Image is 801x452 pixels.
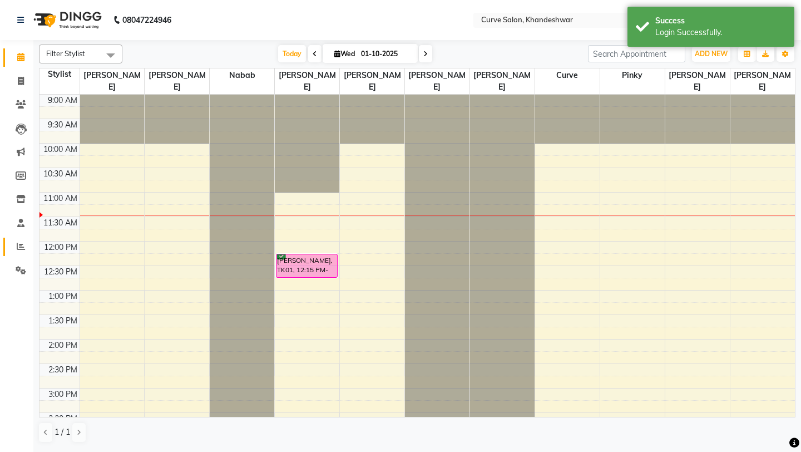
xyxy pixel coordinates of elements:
[41,144,80,155] div: 10:00 AM
[692,46,730,62] button: ADD NEW
[340,68,404,94] span: [PERSON_NAME]
[42,266,80,278] div: 12:30 PM
[80,68,145,94] span: [PERSON_NAME]
[588,45,685,62] input: Search Appointment
[278,45,306,62] span: Today
[600,68,665,82] span: Pinky
[405,68,469,94] span: [PERSON_NAME]
[55,426,70,438] span: 1 / 1
[46,49,85,58] span: Filter Stylist
[695,50,728,58] span: ADD NEW
[655,27,786,38] div: Login Successfully.
[275,68,339,94] span: [PERSON_NAME]
[46,95,80,106] div: 9:00 AM
[276,254,337,277] div: [PERSON_NAME], TK01, 12:15 PM-12:45 PM, Styling - Hair Cut
[665,68,730,94] span: [PERSON_NAME]
[46,315,80,327] div: 1:30 PM
[655,15,786,27] div: Success
[145,68,209,94] span: [PERSON_NAME]
[46,413,80,425] div: 3:30 PM
[28,4,105,36] img: logo
[42,242,80,253] div: 12:00 PM
[46,389,80,400] div: 3:00 PM
[332,50,358,58] span: Wed
[41,168,80,180] div: 10:30 AM
[122,4,171,36] b: 08047224946
[41,193,80,204] div: 11:00 AM
[46,364,80,376] div: 2:30 PM
[46,291,80,302] div: 1:00 PM
[39,68,80,80] div: Stylist
[46,119,80,131] div: 9:30 AM
[730,68,795,94] span: [PERSON_NAME]
[41,217,80,229] div: 11:30 AM
[210,68,274,82] span: Nabab
[358,46,413,62] input: 2025-10-01
[535,68,600,82] span: Curve
[470,68,535,94] span: [PERSON_NAME]
[46,340,80,351] div: 2:00 PM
